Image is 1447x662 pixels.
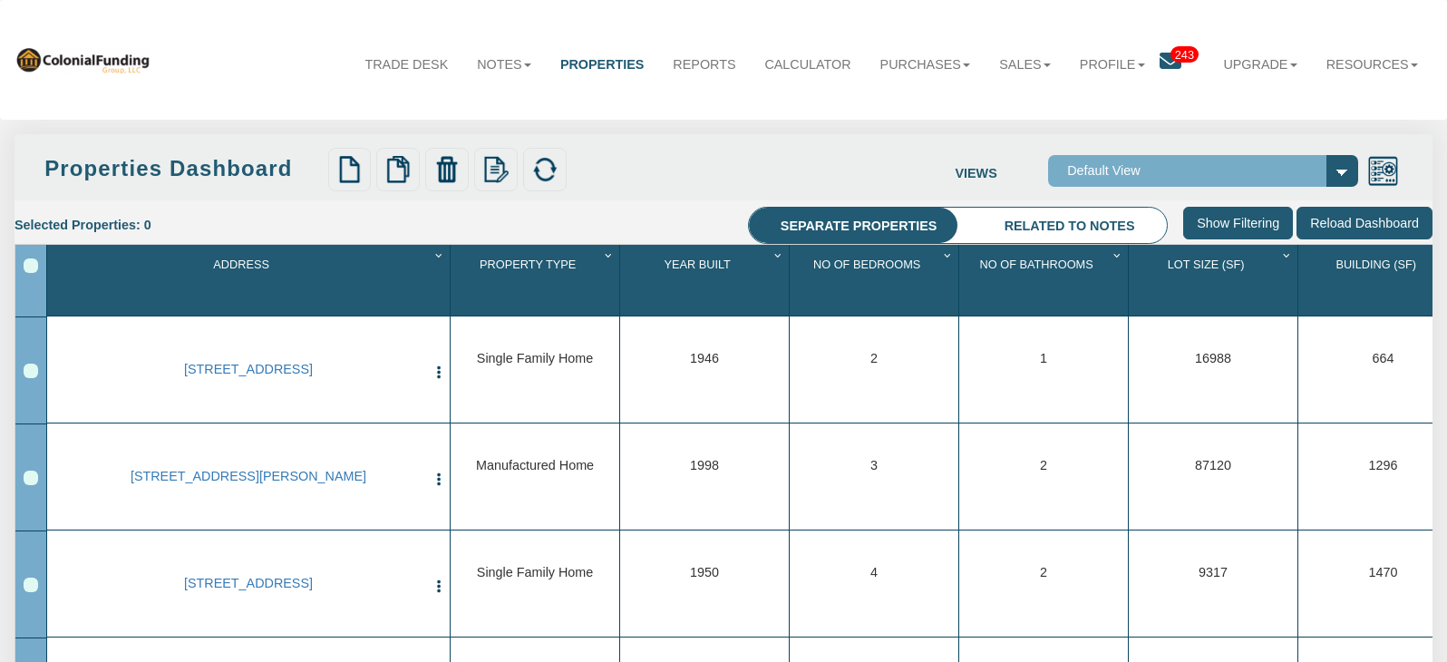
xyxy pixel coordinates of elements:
[1109,245,1127,263] div: Column Menu
[24,578,38,592] div: Row 3, Row Selection Checkbox
[24,364,38,378] div: Row 1, Row Selection Checkbox
[431,576,447,595] button: Press to open the property menu
[44,153,323,184] div: Properties Dashboard
[431,472,447,488] img: cell-menu.png
[1065,41,1160,88] a: Profile
[431,362,447,381] button: Press to open the property menu
[624,251,789,309] div: Sort None
[72,362,425,377] a: 2541 N Arlington Avenue, Indianapolis, IN, 46218
[1373,351,1394,365] span: 664
[1278,245,1296,263] div: Column Menu
[454,251,619,309] div: Property Type Sort None
[690,565,719,579] span: 1950
[336,156,364,183] img: new.png
[462,41,546,88] a: Notes
[870,458,878,472] span: 3
[793,251,958,309] div: Sort None
[1040,351,1047,365] span: 1
[51,251,450,309] div: Address Sort None
[1369,458,1398,472] span: 1296
[15,207,165,244] div: Selected Properties: 0
[477,565,593,579] span: Single Family Home
[963,251,1128,309] div: Sort None
[1040,458,1047,472] span: 2
[482,156,510,183] img: edit.png
[72,576,425,591] a: 1501 E 27th St, Bryan, TX, 77803
[980,258,1093,271] span: No Of Bathrooms
[750,41,865,88] a: Calculator
[431,579,447,595] img: cell-menu.png
[431,245,449,263] div: Column Menu
[866,41,986,88] a: Purchases
[870,565,878,579] span: 4
[690,351,719,365] span: 1946
[1195,351,1231,365] span: 16988
[624,251,789,309] div: Year Built Sort None
[1183,207,1293,239] input: Show Filtering
[1367,155,1399,187] img: views.png
[480,258,576,271] span: Property Type
[793,251,958,309] div: No Of Bedrooms Sort None
[531,156,558,183] img: refresh.png
[351,41,463,88] a: Trade Desk
[51,251,450,309] div: Sort None
[1369,565,1398,579] span: 1470
[24,471,38,485] div: Row 2, Row Selection Checkbox
[600,245,618,263] div: Column Menu
[870,351,878,365] span: 2
[546,41,658,88] a: Properties
[477,351,593,365] span: Single Family Home
[15,45,151,73] img: 569736
[664,258,730,271] span: Year Built
[1040,565,1047,579] span: 2
[1168,258,1245,271] span: Lot Size (Sf)
[1312,41,1432,88] a: Resources
[476,458,594,472] span: Manufactured Home
[433,156,461,183] img: trash.png
[384,156,412,183] img: copy.png
[963,251,1128,309] div: No Of Bathrooms Sort None
[1160,41,1209,89] a: 243
[1195,458,1231,472] span: 87120
[955,155,1047,183] label: Views
[1335,258,1416,271] span: Building (Sf)
[24,258,38,273] div: Select All
[431,469,447,488] button: Press to open the property menu
[431,365,447,381] img: cell-menu.png
[1170,46,1199,63] span: 243
[1296,207,1432,239] input: Reload Dashboard
[973,208,1167,244] li: Related to notes
[454,251,619,309] div: Sort None
[813,258,920,271] span: No Of Bedrooms
[749,208,969,244] li: Separate properties
[1132,251,1297,309] div: Sort None
[658,41,750,88] a: Reports
[770,245,788,263] div: Column Menu
[1209,41,1311,88] a: Upgrade
[985,41,1065,88] a: Sales
[72,469,425,484] a: 14601 Hollowell Road, Albany, IN, 47320
[213,258,269,271] span: Address
[939,245,957,263] div: Column Menu
[1199,565,1228,579] span: 9317
[690,458,719,472] span: 1998
[1132,251,1297,309] div: Lot Size (Sf) Sort None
